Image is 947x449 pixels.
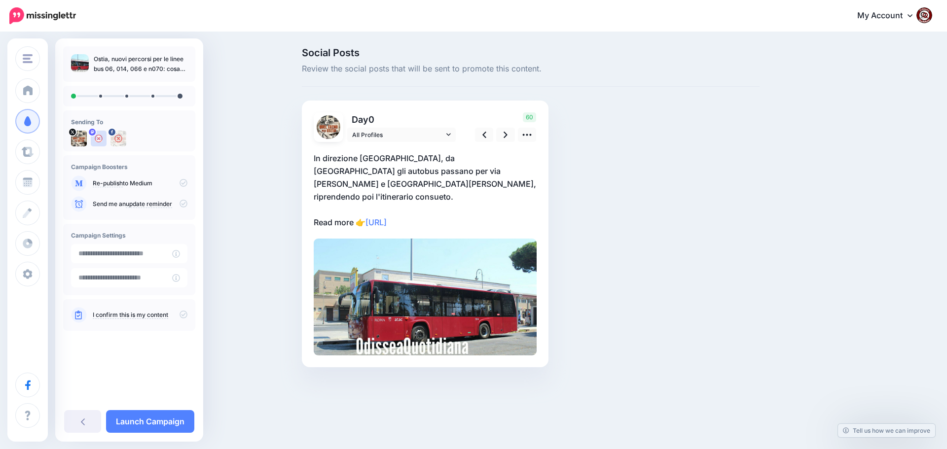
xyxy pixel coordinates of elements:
[71,232,187,239] h4: Campaign Settings
[847,4,932,28] a: My Account
[523,112,536,122] span: 60
[23,54,33,63] img: menu.png
[302,48,760,58] span: Social Posts
[93,200,187,208] p: Send me an
[93,311,168,319] a: I confirm this is my content
[347,112,457,127] p: Day
[71,131,87,146] img: uTTNWBrh-84924.jpeg
[93,179,187,188] p: to Medium
[347,128,456,142] a: All Profiles
[126,200,172,208] a: update reminder
[368,114,374,125] span: 0
[302,63,760,75] span: Review the social posts that will be sent to promote this content.
[71,54,89,72] img: d859cd225a0cd1841186599274aeceae_thumb.jpg
[365,217,387,227] a: [URL]
[9,7,76,24] img: Missinglettr
[94,54,187,74] p: Ostia, nuovi percorsi per le linee bus 06, 014, 066 e n070: cosa [MEDICAL_DATA] con i lavori sull...
[110,131,126,146] img: 463453305_2684324355074873_6393692129472495966_n-bsa154739.jpg
[317,115,340,139] img: uTTNWBrh-84924.jpeg
[314,152,537,229] p: In direzione [GEOGRAPHIC_DATA], da [GEOGRAPHIC_DATA] gli autobus passano per via [PERSON_NAME] e ...
[91,131,107,146] img: user_default_image.png
[838,424,935,437] a: Tell us how we can improve
[71,118,187,126] h4: Sending To
[352,130,444,140] span: All Profiles
[71,163,187,171] h4: Campaign Boosters
[93,179,123,187] a: Re-publish
[314,239,537,355] img: d859cd225a0cd1841186599274aeceae.jpg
